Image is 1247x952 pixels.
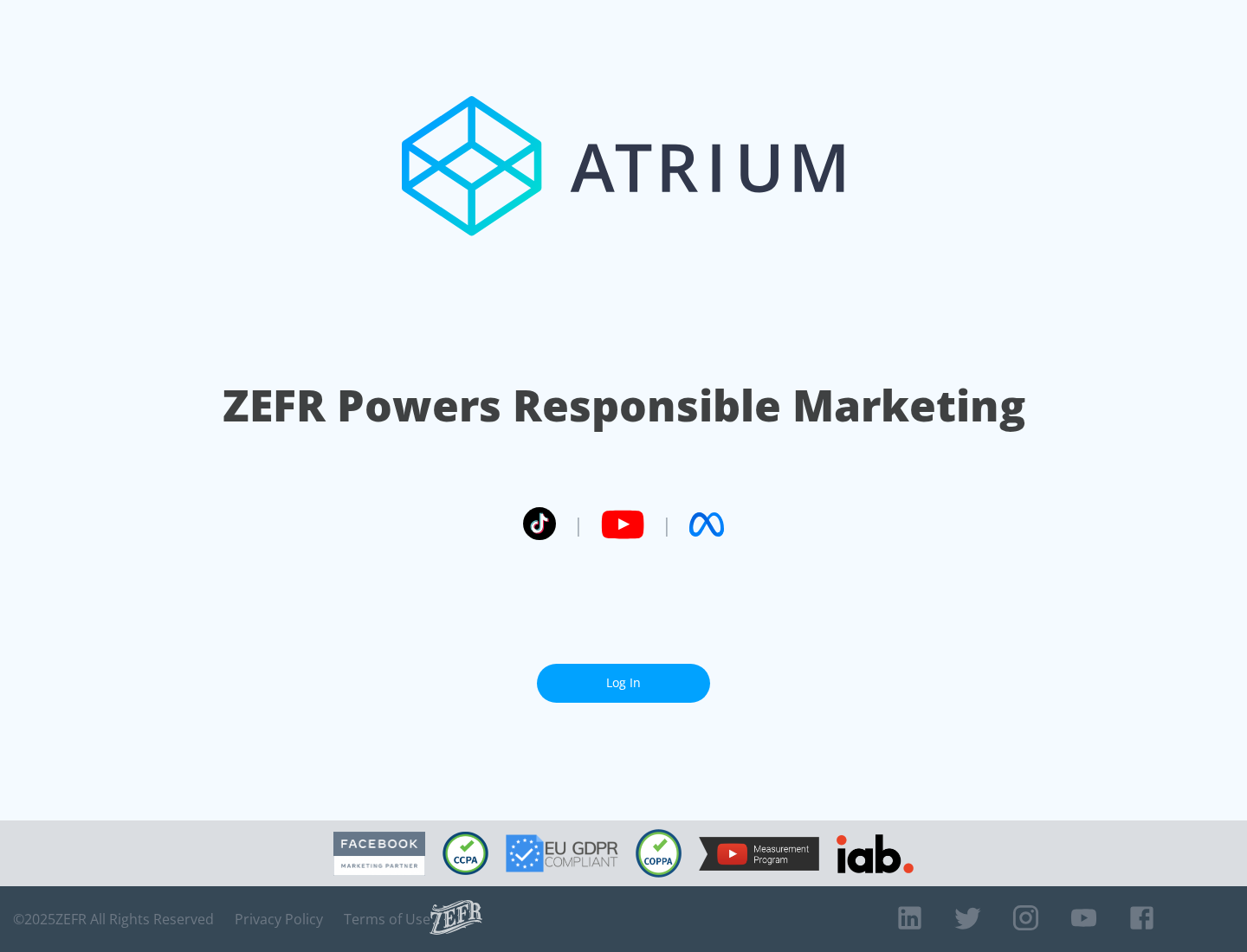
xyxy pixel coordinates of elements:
span: © 2025 ZEFR All Rights Reserved [13,910,214,928]
img: IAB [837,834,914,873]
img: YouTube Measurement Program [699,837,819,871]
a: Terms of Use [344,910,430,928]
span: | [573,511,584,537]
img: GDPR Compliant [506,834,618,872]
h1: ZEFR Powers Responsible Marketing [223,376,1025,435]
a: Privacy Policy [235,910,323,928]
img: COPPA Compliant [636,829,682,878]
span: | [662,511,672,537]
a: Log In [537,664,710,703]
img: Facebook Marketing Partner [333,832,425,876]
img: CCPA Compliant [443,832,488,875]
